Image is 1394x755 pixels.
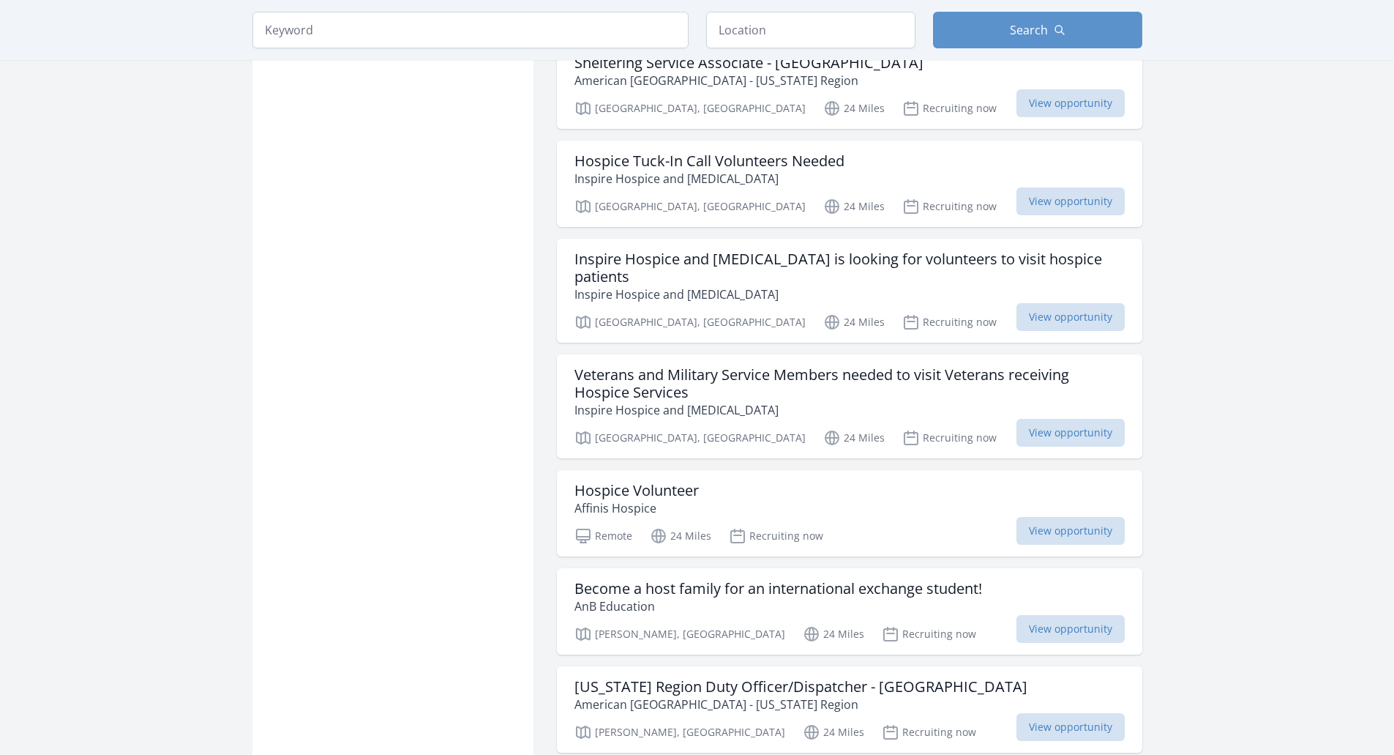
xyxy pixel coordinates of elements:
span: View opportunity [1016,419,1125,447]
a: Veterans and Military Service Members needed to visit Veterans receiving Hospice Services Inspire... [557,354,1142,458]
p: Affinis Hospice [574,499,699,517]
a: [US_STATE] Region Duty Officer/Dispatcher - [GEOGRAPHIC_DATA] American [GEOGRAPHIC_DATA] - [US_ST... [557,666,1142,753]
h3: Sheltering Service Associate - [GEOGRAPHIC_DATA] [574,54,923,72]
a: Sheltering Service Associate - [GEOGRAPHIC_DATA] American [GEOGRAPHIC_DATA] - [US_STATE] Region [... [557,42,1142,129]
p: Inspire Hospice and [MEDICAL_DATA] [574,286,1125,303]
h3: Become a host family for an international exchange student! [574,580,982,598]
p: 24 Miles [823,198,885,215]
h3: Hospice Volunteer [574,482,699,499]
p: American [GEOGRAPHIC_DATA] - [US_STATE] Region [574,696,1027,713]
span: View opportunity [1016,517,1125,545]
p: Inspire Hospice and [MEDICAL_DATA] [574,170,844,187]
p: Inspire Hospice and [MEDICAL_DATA] [574,401,1125,419]
p: 24 Miles [803,724,864,741]
a: Hospice Tuck-In Call Volunteers Needed Inspire Hospice and [MEDICAL_DATA] [GEOGRAPHIC_DATA], [GEO... [557,141,1142,227]
input: Location [706,12,915,48]
span: View opportunity [1016,615,1125,643]
p: AnB Education [574,598,982,615]
p: 24 Miles [650,527,711,545]
p: [GEOGRAPHIC_DATA], [GEOGRAPHIC_DATA] [574,198,806,215]
p: American [GEOGRAPHIC_DATA] - [US_STATE] Region [574,72,923,89]
p: 24 Miles [803,625,864,643]
h3: [US_STATE] Region Duty Officer/Dispatcher - [GEOGRAPHIC_DATA] [574,678,1027,696]
h3: Veterans and Military Service Members needed to visit Veterans receiving Hospice Services [574,366,1125,401]
h3: Inspire Hospice and [MEDICAL_DATA] is looking for volunteers to visit hospice patients [574,250,1125,286]
p: Remote [574,527,632,545]
p: [GEOGRAPHIC_DATA], [GEOGRAPHIC_DATA] [574,100,806,117]
p: Recruiting now [902,198,997,215]
p: [GEOGRAPHIC_DATA], [GEOGRAPHIC_DATA] [574,429,806,447]
p: Recruiting now [902,100,997,117]
span: View opportunity [1016,187,1125,215]
p: [PERSON_NAME], [GEOGRAPHIC_DATA] [574,625,785,643]
p: 24 Miles [823,100,885,117]
p: Recruiting now [902,429,997,447]
p: Recruiting now [882,724,976,741]
p: 24 Miles [823,313,885,331]
span: Search [1010,21,1048,39]
input: Keyword [252,12,689,48]
p: Recruiting now [729,527,823,545]
a: Become a host family for an international exchange student! AnB Education [PERSON_NAME], [GEOGRAP... [557,568,1142,655]
span: View opportunity [1016,713,1125,741]
p: Recruiting now [902,313,997,331]
span: View opportunity [1016,89,1125,117]
p: Recruiting now [882,625,976,643]
span: View opportunity [1016,303,1125,331]
h3: Hospice Tuck-In Call Volunteers Needed [574,152,844,170]
a: Hospice Volunteer Affinis Hospice Remote 24 Miles Recruiting now View opportunity [557,470,1142,557]
p: 24 Miles [823,429,885,447]
p: [GEOGRAPHIC_DATA], [GEOGRAPHIC_DATA] [574,313,806,331]
p: [PERSON_NAME], [GEOGRAPHIC_DATA] [574,724,785,741]
a: Inspire Hospice and [MEDICAL_DATA] is looking for volunteers to visit hospice patients Inspire Ho... [557,239,1142,343]
button: Search [933,12,1142,48]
